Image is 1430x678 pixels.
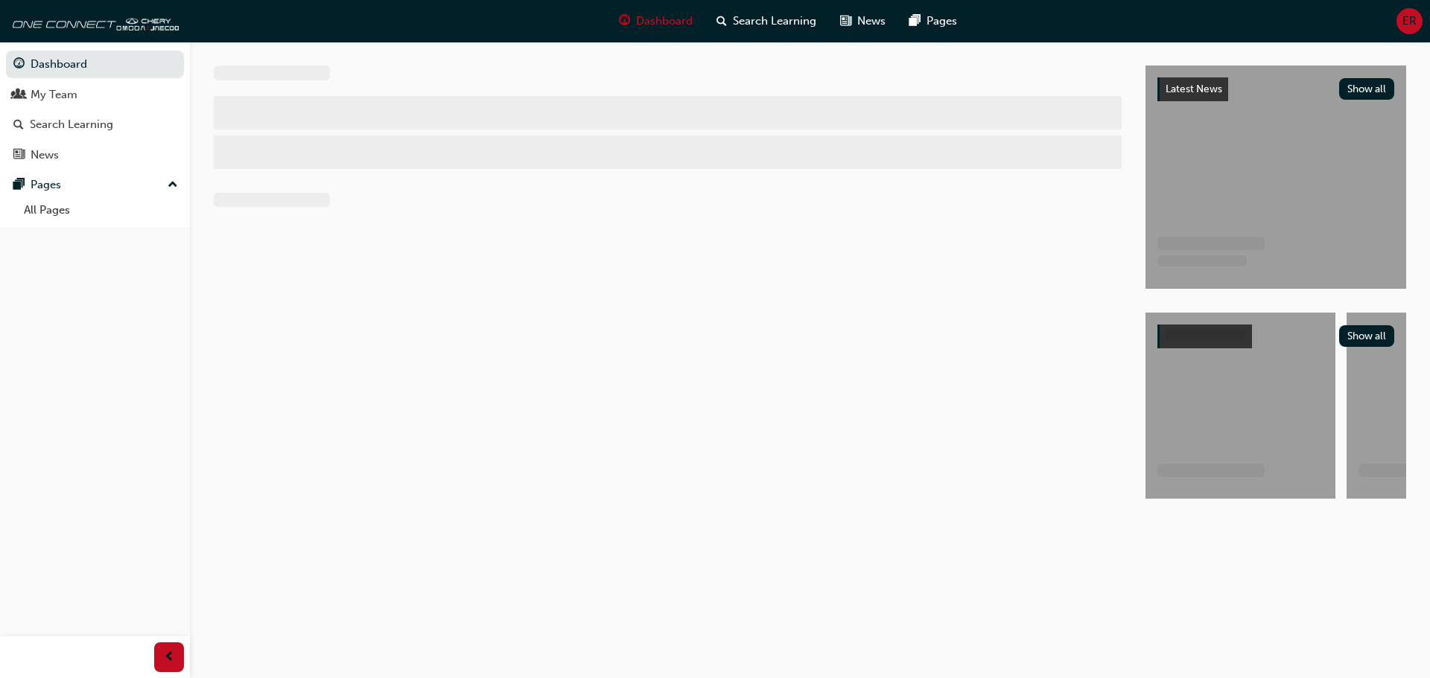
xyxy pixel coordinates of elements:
[168,176,178,195] span: up-icon
[164,648,175,667] span: prev-icon
[13,149,25,162] span: news-icon
[857,13,886,30] span: News
[18,199,184,222] a: All Pages
[927,13,957,30] span: Pages
[1396,8,1423,34] button: ER
[31,86,77,103] div: My Team
[13,58,25,71] span: guage-icon
[6,111,184,138] a: Search Learning
[636,13,693,30] span: Dashboard
[1157,324,1394,348] a: Show all
[1157,77,1394,101] a: Latest NewsShow all
[840,12,851,31] span: news-icon
[705,6,828,36] a: search-iconSearch Learning
[13,118,24,132] span: search-icon
[716,12,727,31] span: search-icon
[1339,325,1395,347] button: Show all
[1402,13,1417,30] span: ER
[6,141,184,169] a: News
[909,12,921,31] span: pages-icon
[30,116,113,133] div: Search Learning
[13,89,25,102] span: people-icon
[6,51,184,78] a: Dashboard
[619,12,630,31] span: guage-icon
[1166,83,1222,95] span: Latest News
[6,171,184,199] button: Pages
[733,13,816,30] span: Search Learning
[31,176,61,194] div: Pages
[7,6,179,36] img: oneconnect
[6,48,184,171] button: DashboardMy TeamSearch LearningNews
[1339,78,1395,100] button: Show all
[607,6,705,36] a: guage-iconDashboard
[13,179,25,192] span: pages-icon
[897,6,969,36] a: pages-iconPages
[828,6,897,36] a: news-iconNews
[31,147,59,164] div: News
[6,81,184,109] a: My Team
